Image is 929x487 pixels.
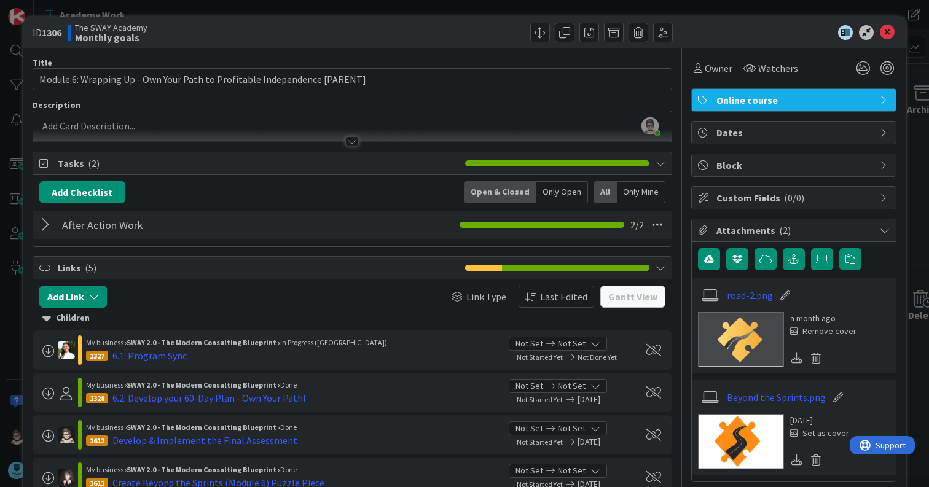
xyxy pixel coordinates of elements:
[58,260,459,275] span: Links
[578,353,617,362] span: Not Done Yet
[112,348,187,363] div: 6.1: Program Sync
[280,465,297,474] span: Done
[790,312,856,325] div: a month ago
[727,390,826,405] a: Beyond the Sprints.png
[600,286,665,308] button: Gantt View
[515,380,543,392] span: Not Set
[716,125,874,140] span: Dates
[594,181,617,203] div: All
[112,433,297,448] div: Develop & Implement the Final Assessment
[716,93,874,107] span: Online course
[33,57,52,68] label: Title
[519,286,594,308] button: Last Edited
[515,422,543,435] span: Not Set
[790,452,804,468] div: Download
[280,338,387,347] span: In Progress ([GEOGRAPHIC_DATA])
[58,156,459,171] span: Tasks
[536,181,588,203] div: Only Open
[716,158,874,173] span: Block
[112,391,305,405] div: 6.2: Develop your 60-Day Plan - Own Your Path!
[779,224,791,236] span: ( 2 )
[464,181,536,203] div: Open & Closed
[86,380,127,389] span: My business ›
[517,353,563,362] span: Not Started Yet
[630,217,644,232] span: 2 / 2
[727,288,773,303] a: road-2.png
[86,393,108,403] div: 1328
[790,325,856,338] div: Remove cover
[86,435,108,446] div: 1612
[578,435,632,448] span: [DATE]
[517,395,563,404] span: Not Started Yet
[280,423,297,432] span: Done
[39,181,125,203] button: Add Checklist
[42,26,61,39] b: 1306
[280,380,297,389] span: Done
[33,25,61,40] span: ID
[127,423,280,432] b: SWAY 2.0 - The Modern Consulting Blueprint ›
[540,289,587,304] span: Last Edited
[790,350,804,366] div: Download
[33,68,672,90] input: type card name here...
[515,337,543,350] span: Not Set
[790,414,849,427] div: [DATE]
[58,214,330,236] input: Add Checklist...
[42,311,662,325] div: Children
[705,61,732,76] span: Owner
[33,99,80,111] span: Description
[86,351,108,361] div: 1327
[790,427,849,440] div: Set as cover
[617,181,665,203] div: Only Mine
[85,262,96,274] span: ( 5 )
[127,338,280,347] b: SWAY 2.0 - The Modern Consulting Blueprint ›
[58,426,75,443] img: TP
[515,464,543,477] span: Not Set
[75,23,147,33] span: The SWAY Academy
[58,341,75,359] img: AK
[88,157,100,169] span: ( 2 )
[716,190,874,205] span: Custom Fields
[716,223,874,238] span: Attachments
[466,289,506,304] span: Link Type
[86,423,127,432] span: My business ›
[784,192,804,204] span: ( 0/0 )
[26,2,56,17] span: Support
[558,422,586,435] span: Not Set
[558,380,586,392] span: Not Set
[517,437,563,446] span: Not Started Yet
[758,61,798,76] span: Watchers
[58,469,75,486] img: BN
[39,286,107,308] button: Add Link
[127,380,280,389] b: SWAY 2.0 - The Modern Consulting Blueprint ›
[578,393,632,406] span: [DATE]
[641,117,659,134] img: GSQywPghEhdbY4OwXOWrjRcy4shk9sHH.png
[75,33,147,42] b: Monthly goals
[558,337,586,350] span: Not Set
[86,465,127,474] span: My business ›
[86,338,127,347] span: My business ›
[127,465,280,474] b: SWAY 2.0 - The Modern Consulting Blueprint ›
[558,464,586,477] span: Not Set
